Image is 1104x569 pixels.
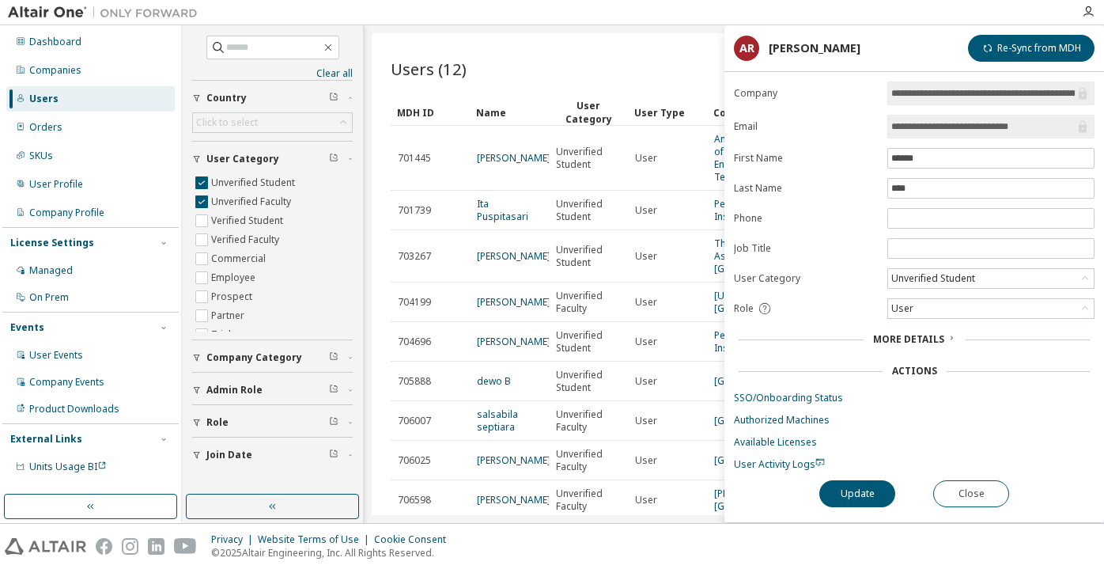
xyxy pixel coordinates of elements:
[391,58,467,80] span: Users (12)
[211,249,269,268] label: Commercial
[329,92,338,104] span: Clear filter
[29,403,119,415] div: Product Downloads
[206,153,279,165] span: User Category
[211,192,294,211] label: Unverified Faculty
[398,375,431,388] span: 705888
[477,151,550,165] a: [PERSON_NAME]
[206,449,252,461] span: Join Date
[206,92,247,104] span: Country
[476,100,543,125] div: Name
[398,494,431,506] span: 706598
[398,152,431,165] span: 701445
[29,264,73,277] div: Managed
[211,230,282,249] label: Verified Faculty
[635,454,657,467] span: User
[192,438,353,472] button: Join Date
[714,197,758,223] a: Perbanas Institute
[477,335,550,348] a: [PERSON_NAME]
[556,244,621,269] span: Unverified Student
[714,414,809,427] a: [GEOGRAPHIC_DATA]
[374,533,456,546] div: Cookie Consent
[734,436,1095,449] a: Available Licenses
[556,329,621,355] span: Unverified Student
[713,100,780,125] div: Company
[397,100,463,125] div: MDH ID
[329,449,338,461] span: Clear filter
[734,120,878,133] label: Email
[398,250,431,263] span: 703267
[196,116,258,129] div: Click to select
[734,212,878,225] label: Phone
[258,533,374,546] div: Website Terms of Use
[29,207,104,219] div: Company Profile
[769,42,860,55] div: [PERSON_NAME]
[398,454,431,467] span: 706025
[635,375,657,388] span: User
[192,142,353,176] button: User Category
[556,369,621,394] span: Unverified Student
[192,67,353,80] a: Clear all
[211,546,456,560] p: © 2025 Altair Engineering, Inc. All Rights Reserved.
[714,132,777,184] a: Amity School of Engineering & Technology
[968,35,1095,62] button: Re-Sync from MDH
[29,150,53,162] div: SKUs
[477,374,511,388] a: dewo B
[933,480,1009,507] button: Close
[635,494,657,506] span: User
[29,36,81,48] div: Dashboard
[211,287,255,306] label: Prospect
[634,100,701,125] div: User Type
[206,384,263,396] span: Admin Role
[734,36,759,61] div: AR
[734,152,878,165] label: First Name
[714,328,758,355] a: Perbanas Institute
[477,408,518,434] a: salsabila septiara
[873,332,944,346] span: More Details
[174,538,197,555] img: youtube.svg
[398,204,431,217] span: 701739
[714,453,809,467] a: [GEOGRAPHIC_DATA]
[29,349,83,362] div: User Events
[734,182,878,195] label: Last Name
[211,268,259,287] label: Employee
[8,5,206,21] img: Altair One
[206,351,302,364] span: Company Category
[734,272,878,285] label: User Category
[635,250,657,263] span: User
[635,415,657,427] span: User
[206,416,229,429] span: Role
[556,408,621,434] span: Unverified Faculty
[329,416,338,429] span: Clear filter
[477,493,550,506] a: [PERSON_NAME]
[29,376,104,389] div: Company Events
[29,178,83,191] div: User Profile
[714,289,809,315] a: [US_STATE][GEOGRAPHIC_DATA]
[10,321,44,334] div: Events
[329,384,338,396] span: Clear filter
[734,242,878,255] label: Job Title
[819,480,895,507] button: Update
[714,237,809,275] a: The Automotive Res. Association of [GEOGRAPHIC_DATA]
[889,270,977,287] div: Unverified Student
[148,538,164,555] img: linkedin.svg
[635,336,657,348] span: User
[477,295,550,309] a: [PERSON_NAME]
[10,433,82,446] div: External Links
[556,198,621,223] span: Unverified Student
[477,249,550,263] a: [PERSON_NAME]
[714,374,809,388] a: [GEOGRAPHIC_DATA]
[192,340,353,375] button: Company Category
[211,306,248,325] label: Partner
[5,538,86,555] img: altair_logo.svg
[556,146,621,171] span: Unverified Student
[635,152,657,165] span: User
[556,448,621,473] span: Unverified Faculty
[10,237,94,249] div: License Settings
[29,460,107,473] span: Units Usage BI
[714,487,809,513] a: [PERSON_NAME][GEOGRAPHIC_DATA]
[211,211,286,230] label: Verified Student
[734,87,878,100] label: Company
[329,351,338,364] span: Clear filter
[398,336,431,348] span: 704696
[329,153,338,165] span: Clear filter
